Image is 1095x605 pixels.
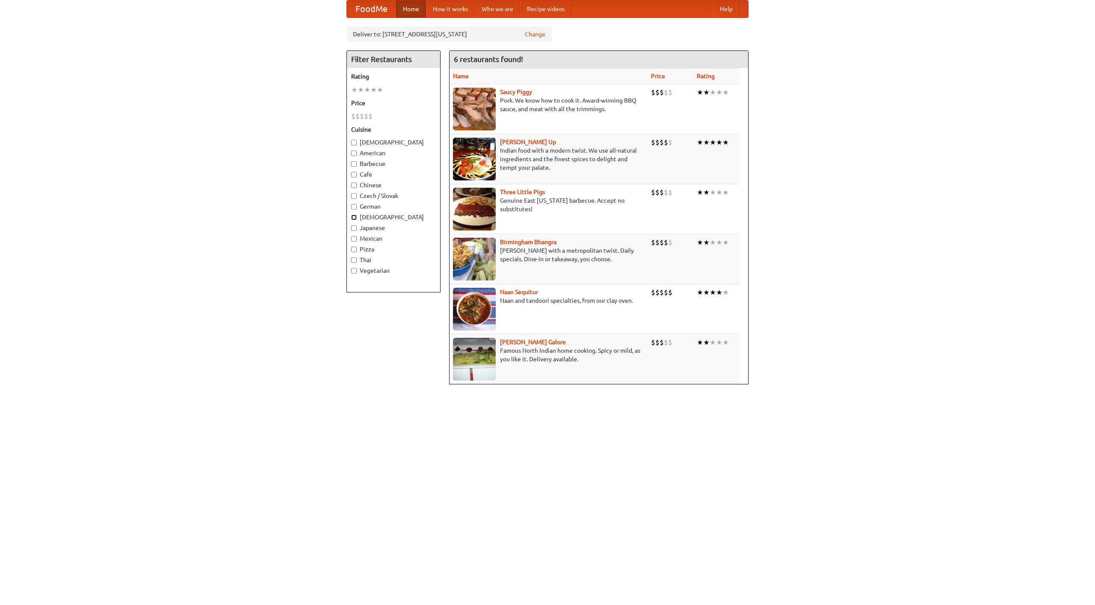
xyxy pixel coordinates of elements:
[651,288,655,297] li: $
[525,30,545,38] a: Change
[351,202,436,211] label: German
[351,151,357,156] input: American
[716,288,722,297] li: ★
[703,338,710,347] li: ★
[454,55,523,63] ng-pluralize: 6 restaurants found!
[651,73,665,80] a: Price
[351,181,436,189] label: Chinese
[351,85,358,94] li: ★
[651,88,655,97] li: $
[710,338,716,347] li: ★
[655,188,660,197] li: $
[660,138,664,147] li: $
[500,239,556,245] a: Birmingham Bhangra
[351,268,357,274] input: Vegetarian
[500,89,532,95] a: Saucy Piggy
[500,139,556,145] a: [PERSON_NAME] Up
[722,188,729,197] li: ★
[697,338,703,347] li: ★
[697,188,703,197] li: ★
[347,51,440,68] h4: Filter Restaurants
[351,192,436,200] label: Czech / Slovak
[475,0,520,18] a: Who we are
[351,256,436,264] label: Thai
[655,88,660,97] li: $
[710,188,716,197] li: ★
[351,204,357,210] input: German
[722,288,729,297] li: ★
[710,288,716,297] li: ★
[351,225,357,231] input: Japanese
[453,146,644,172] p: Indian food with a modern twist. We use all-natural ingredients and the finest spices to delight ...
[500,189,545,195] b: Three Little Pigs
[697,73,715,80] a: Rating
[453,296,644,305] p: Naan and tandoori specialties, from our clay oven.
[346,27,552,42] div: Deliver to: [STREET_ADDRESS][US_STATE]
[703,288,710,297] li: ★
[668,188,672,197] li: $
[697,88,703,97] li: ★
[716,238,722,247] li: ★
[655,338,660,347] li: $
[710,238,716,247] li: ★
[351,266,436,275] label: Vegetarian
[453,238,496,280] img: bhangra.jpg
[703,88,710,97] li: ★
[351,72,436,81] h5: Rating
[668,138,672,147] li: $
[351,140,357,145] input: [DEMOGRAPHIC_DATA]
[651,338,655,347] li: $
[358,85,364,94] li: ★
[722,338,729,347] li: ★
[697,238,703,247] li: ★
[453,88,496,130] img: saucy.jpg
[351,215,357,220] input: [DEMOGRAPHIC_DATA]
[655,138,660,147] li: $
[660,238,664,247] li: $
[716,188,722,197] li: ★
[351,161,357,167] input: Barbecue
[520,0,571,18] a: Recipe videos
[651,238,655,247] li: $
[453,346,644,363] p: Famous North Indian home cooking. Spicy or mild, as you like it. Delivery available.
[703,238,710,247] li: ★
[713,0,740,18] a: Help
[697,288,703,297] li: ★
[703,138,710,147] li: ★
[453,188,496,230] img: littlepigs.jpg
[716,138,722,147] li: ★
[710,138,716,147] li: ★
[664,88,668,97] li: $
[377,85,383,94] li: ★
[453,196,644,213] p: Genuine East [US_STATE] barbecue. Accept no substitutes!
[660,338,664,347] li: $
[351,149,436,157] label: American
[697,138,703,147] li: ★
[351,99,436,107] h5: Price
[651,138,655,147] li: $
[716,338,722,347] li: ★
[664,338,668,347] li: $
[351,247,357,252] input: Pizza
[453,96,644,113] p: Pork. We know how to cook it. Award-winning BBQ sauce, and meat with all the trimmings.
[351,245,436,254] label: Pizza
[660,188,664,197] li: $
[453,338,496,381] img: currygalore.jpg
[351,172,357,177] input: Cafe
[722,88,729,97] li: ★
[351,257,357,263] input: Thai
[396,0,426,18] a: Home
[351,159,436,168] label: Barbecue
[716,88,722,97] li: ★
[500,339,566,345] a: [PERSON_NAME] Galore
[426,0,475,18] a: How it works
[664,138,668,147] li: $
[664,238,668,247] li: $
[368,112,373,121] li: $
[453,246,644,263] p: [PERSON_NAME] with a metropolitan twist. Daily specials. Dine-in or takeaway, you choose.
[651,188,655,197] li: $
